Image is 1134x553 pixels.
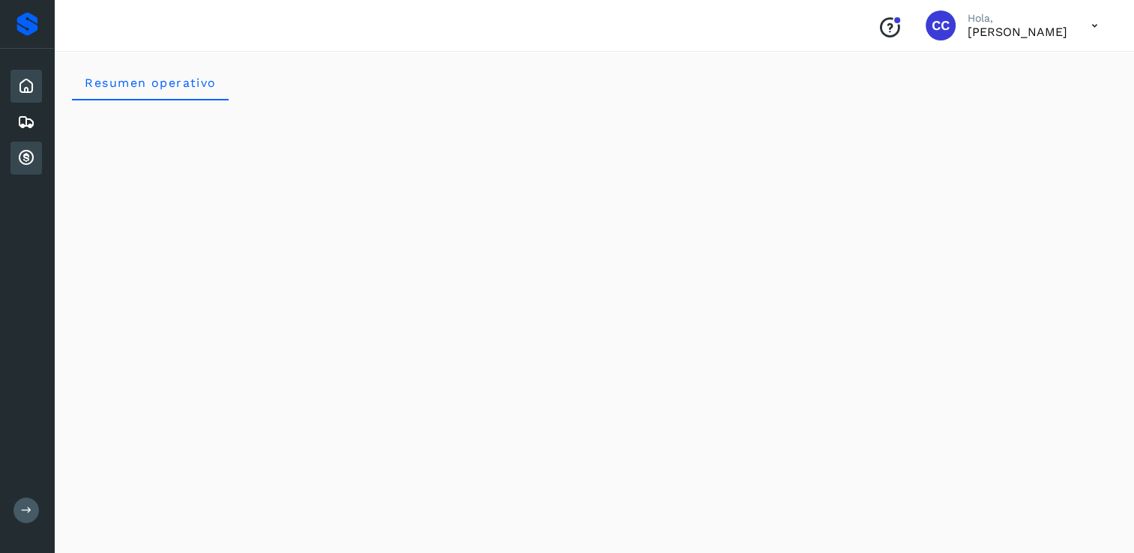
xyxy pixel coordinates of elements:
[968,12,1067,25] p: Hola,
[10,142,42,175] div: Cuentas por cobrar
[968,25,1067,39] p: Carlos Cardiel Castro
[84,76,217,90] span: Resumen operativo
[10,70,42,103] div: Inicio
[10,106,42,139] div: Embarques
